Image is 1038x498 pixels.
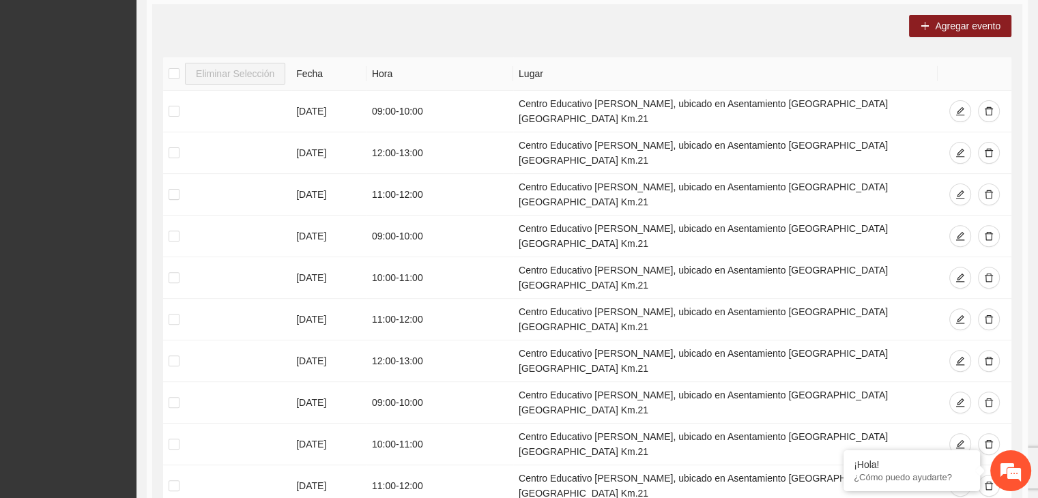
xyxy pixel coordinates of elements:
span: edit [955,314,965,325]
button: edit [949,308,971,330]
textarea: Escriba su mensaje y pulse “Intro” [7,344,260,392]
td: Centro Educativo [PERSON_NAME], ubicado en Asentamiento [GEOGRAPHIC_DATA] [GEOGRAPHIC_DATA] Km.21 [513,216,938,257]
button: delete [978,308,1000,330]
td: [DATE] [291,424,366,465]
td: 11:00 - 12:00 [366,174,513,216]
td: [DATE] [291,216,366,257]
span: delete [984,231,994,242]
td: 11:00 - 12:00 [366,299,513,340]
td: Centro Educativo [PERSON_NAME], ubicado en Asentamiento [GEOGRAPHIC_DATA] [GEOGRAPHIC_DATA] Km.21 [513,424,938,465]
span: edit [955,356,965,367]
td: 09:00 - 10:00 [366,382,513,424]
span: delete [984,439,994,450]
button: delete [978,225,1000,247]
td: [DATE] [291,91,366,132]
td: [DATE] [291,340,366,382]
td: Centro Educativo [PERSON_NAME], ubicado en Asentamiento [GEOGRAPHIC_DATA] [GEOGRAPHIC_DATA] Km.21 [513,299,938,340]
button: Eliminar Selección [185,63,285,85]
div: Chatee con nosotros ahora [71,70,229,87]
td: [DATE] [291,299,366,340]
td: [DATE] [291,257,366,299]
span: delete [984,398,994,409]
th: Fecha [291,57,366,91]
td: 10:00 - 11:00 [366,424,513,465]
span: edit [955,398,965,409]
td: 12:00 - 13:00 [366,132,513,174]
button: edit [949,267,971,289]
button: delete [978,433,1000,455]
td: [DATE] [291,382,366,424]
button: edit [949,100,971,122]
span: delete [984,314,994,325]
td: [DATE] [291,132,366,174]
td: Centro Educativo [PERSON_NAME], ubicado en Asentamiento [GEOGRAPHIC_DATA] [GEOGRAPHIC_DATA] Km.21 [513,257,938,299]
td: 10:00 - 11:00 [366,257,513,299]
th: Lugar [513,57,938,91]
span: edit [955,148,965,159]
button: delete [978,350,1000,372]
span: edit [955,439,965,450]
span: delete [984,190,994,201]
span: Agregar evento [935,18,1000,33]
span: delete [984,481,994,492]
button: delete [978,392,1000,413]
button: delete [978,100,1000,122]
button: delete [978,184,1000,205]
span: delete [984,148,994,159]
button: delete [978,475,1000,497]
span: delete [984,356,994,367]
button: plusAgregar evento [909,15,1011,37]
td: Centro Educativo [PERSON_NAME], ubicado en Asentamiento [GEOGRAPHIC_DATA] [GEOGRAPHIC_DATA] Km.21 [513,91,938,132]
button: delete [978,142,1000,164]
span: Estamos en línea. [79,168,188,306]
button: edit [949,142,971,164]
td: [DATE] [291,174,366,216]
button: edit [949,225,971,247]
td: 09:00 - 10:00 [366,91,513,132]
p: ¿Cómo puedo ayudarte? [854,472,970,482]
span: edit [955,190,965,201]
button: edit [949,433,971,455]
div: Minimizar ventana de chat en vivo [224,7,257,40]
button: edit [949,350,971,372]
td: 12:00 - 13:00 [366,340,513,382]
span: edit [955,231,965,242]
td: Centro Educativo [PERSON_NAME], ubicado en Asentamiento [GEOGRAPHIC_DATA] [GEOGRAPHIC_DATA] Km.21 [513,382,938,424]
td: Centro Educativo [PERSON_NAME], ubicado en Asentamiento [GEOGRAPHIC_DATA] [GEOGRAPHIC_DATA] Km.21 [513,132,938,174]
div: ¡Hola! [854,459,970,470]
span: delete [984,273,994,284]
th: Hora [366,57,513,91]
span: edit [955,106,965,117]
button: edit [949,392,971,413]
td: Centro Educativo [PERSON_NAME], ubicado en Asentamiento [GEOGRAPHIC_DATA] [GEOGRAPHIC_DATA] Km.21 [513,174,938,216]
span: delete [984,106,994,117]
button: delete [978,267,1000,289]
span: edit [955,273,965,284]
button: edit [949,184,971,205]
span: plus [920,21,929,32]
td: Centro Educativo [PERSON_NAME], ubicado en Asentamiento [GEOGRAPHIC_DATA] [GEOGRAPHIC_DATA] Km.21 [513,340,938,382]
td: 09:00 - 10:00 [366,216,513,257]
